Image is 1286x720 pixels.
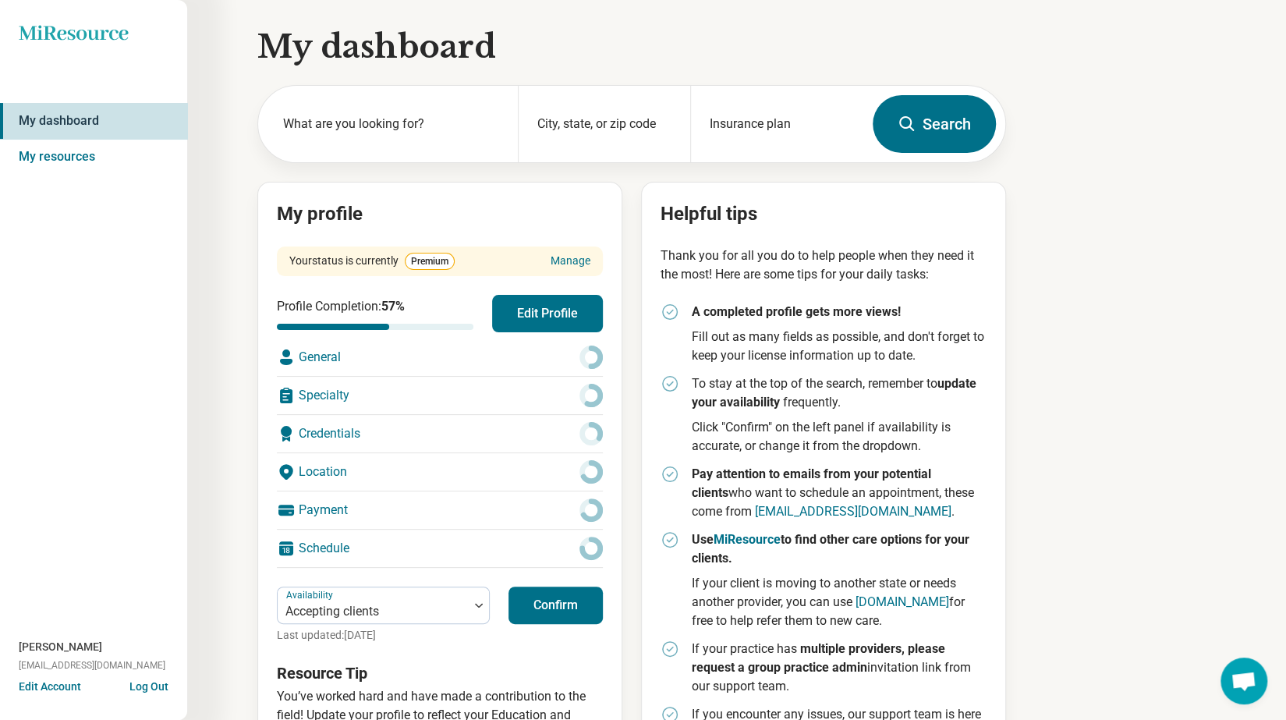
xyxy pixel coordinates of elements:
[277,415,603,452] div: Credentials
[1220,658,1267,704] div: Open chat
[492,295,603,332] button: Edit Profile
[692,641,945,675] strong: multiple providers, please request a group practice admin
[277,453,603,491] div: Location
[692,466,931,500] strong: Pay attention to emails from your potential clients
[277,377,603,414] div: Specialty
[277,297,473,330] div: Profile Completion:
[19,658,165,672] span: [EMAIL_ADDRESS][DOMAIN_NAME]
[692,532,969,566] strong: Use to find other care options for your clients.
[277,339,603,376] div: General
[277,662,603,684] h3: Resource Tip
[277,201,603,228] h2: My profile
[692,465,987,521] p: who want to schedule an appointment, these come from .
[277,530,603,567] div: Schedule
[755,504,951,519] a: [EMAIL_ADDRESS][DOMAIN_NAME]
[19,639,102,655] span: [PERSON_NAME]
[856,594,949,609] a: [DOMAIN_NAME]
[661,201,987,228] h2: Helpful tips
[692,328,987,365] p: Fill out as many fields as possible, and don't forget to keep your license information up to date.
[692,418,987,456] p: Click "Confirm" on the left panel if availability is accurate, or change it from the dropdown.
[692,376,976,410] strong: update your availability
[692,574,987,630] p: If your client is moving to another state or needs another provider, you can use for free to help...
[129,679,168,691] button: Log Out
[286,589,336,600] label: Availability
[873,95,996,153] button: Search
[551,253,590,269] a: Manage
[19,679,81,695] button: Edit Account
[257,25,1006,69] h1: My dashboard
[508,587,603,624] button: Confirm
[277,491,603,529] div: Payment
[381,299,405,314] span: 57 %
[283,115,499,133] label: What are you looking for?
[692,374,987,412] p: To stay at the top of the search, remember to frequently.
[692,640,987,696] p: If your practice has invitation link from our support team.
[714,532,781,547] a: MiResource
[405,253,455,270] span: Premium
[289,253,455,270] div: Your status is currently
[277,627,490,644] p: Last updated: [DATE]
[661,247,987,284] p: Thank you for all you do to help people when they need it the most! Here are some tips for your d...
[692,304,901,319] strong: A completed profile gets more views!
